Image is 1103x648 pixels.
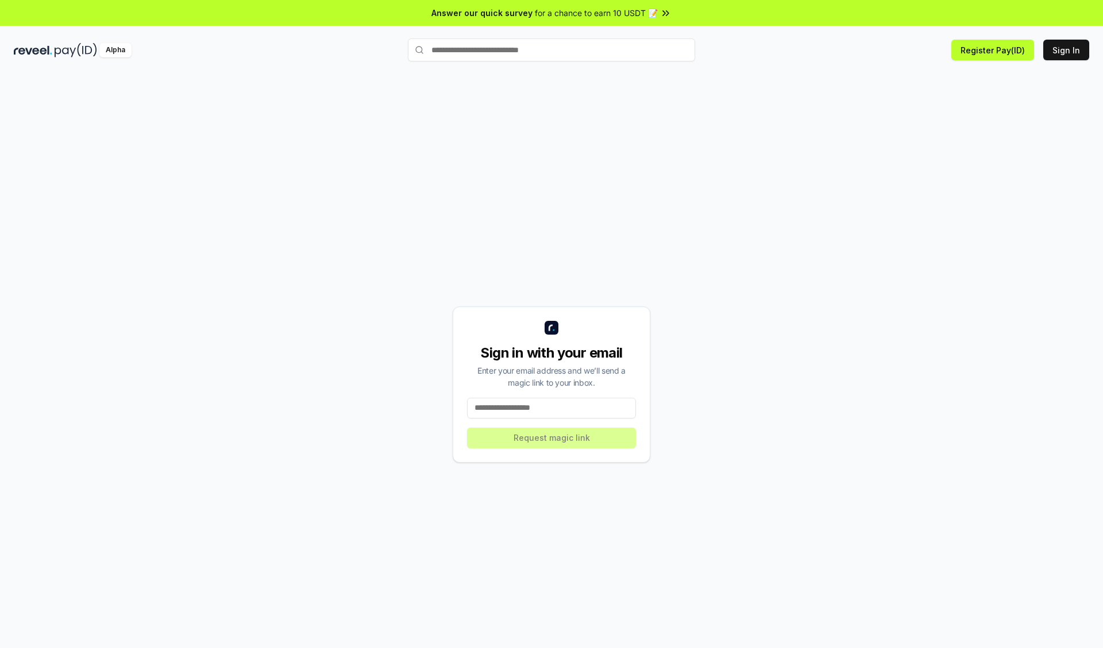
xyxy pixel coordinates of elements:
img: reveel_dark [14,43,52,57]
button: Register Pay(ID) [951,40,1034,60]
img: logo_small [545,321,558,335]
span: Answer our quick survey [431,7,533,19]
div: Enter your email address and we’ll send a magic link to your inbox. [467,364,636,389]
img: pay_id [55,43,97,57]
button: Sign In [1043,40,1089,60]
div: Sign in with your email [467,344,636,362]
span: for a chance to earn 10 USDT 📝 [535,7,658,19]
div: Alpha [99,43,132,57]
